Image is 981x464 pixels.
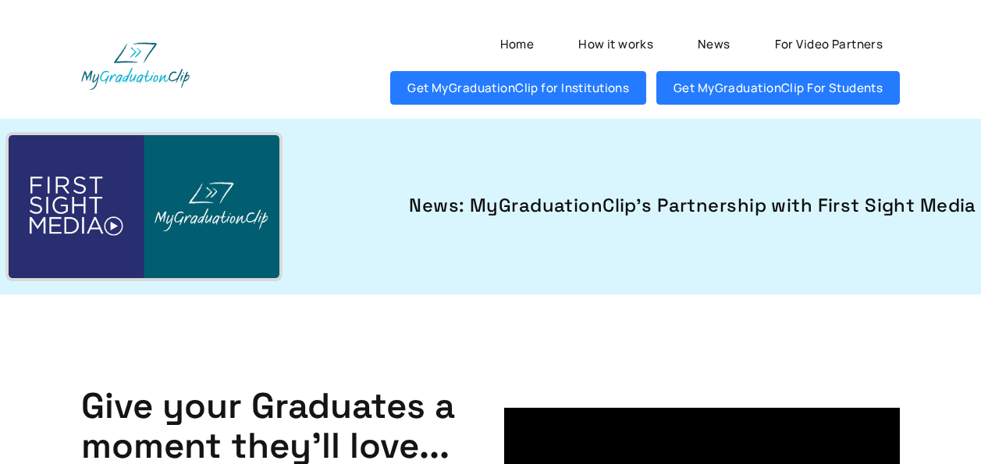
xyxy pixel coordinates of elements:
[561,27,670,61] a: How it works
[681,27,747,61] a: News
[310,192,976,220] a: News: MyGraduationClip's Partnership with First Sight Media
[390,71,646,105] a: Get MyGraduationClip for Institutions
[757,27,900,61] a: For Video Partners
[483,27,551,61] a: Home
[656,71,900,105] a: Get MyGraduationClip For Students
